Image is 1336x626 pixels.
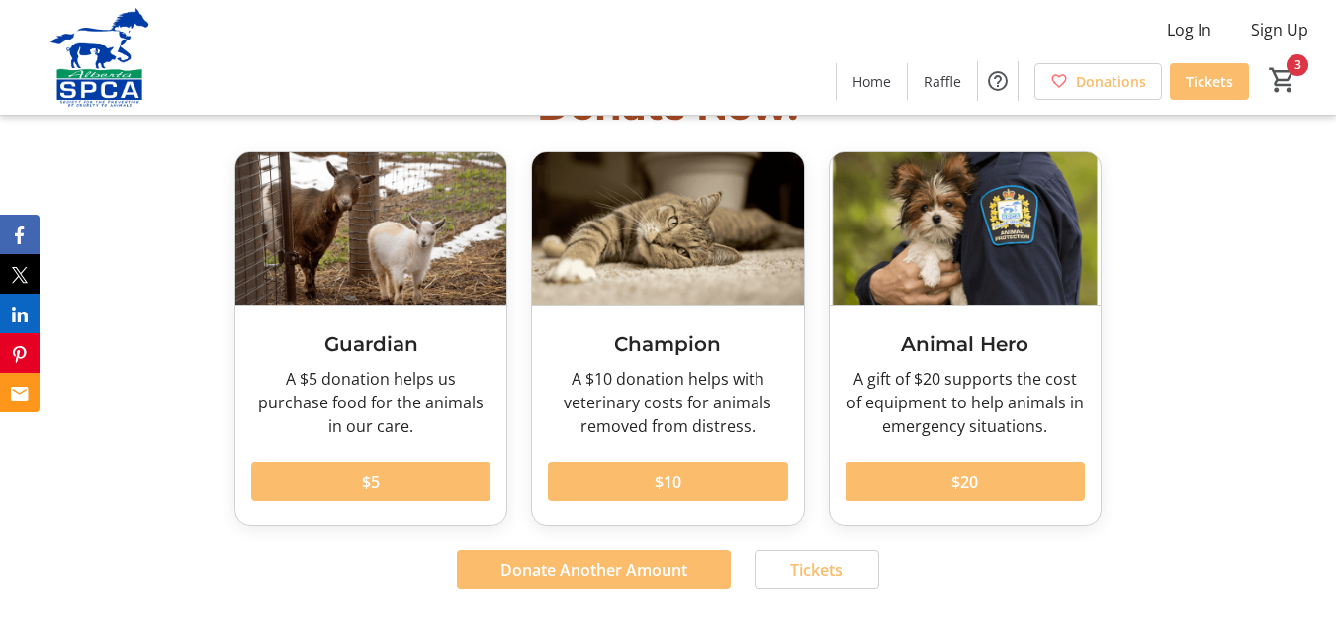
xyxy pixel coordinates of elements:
[362,470,380,493] span: $5
[852,71,891,92] span: Home
[846,462,1085,501] button: $20
[951,470,978,493] span: $20
[755,550,879,589] button: Tickets
[1170,63,1249,100] a: Tickets
[1167,18,1211,42] span: Log In
[924,71,961,92] span: Raffle
[548,367,787,438] div: A $10 donation helps with veterinary costs for animals removed from distress.
[978,61,1018,101] button: Help
[1235,14,1324,45] button: Sign Up
[457,550,730,589] button: Donate Another Amount
[548,329,787,359] h3: Champion
[908,63,977,100] a: Raffle
[837,63,907,100] a: Home
[1251,18,1308,42] span: Sign Up
[500,558,687,581] span: Donate Another Amount
[548,462,787,501] button: $10
[1034,63,1162,100] a: Donations
[532,152,803,305] img: Champion
[1265,62,1300,98] button: Cart
[235,152,506,305] img: Guardian
[1186,71,1233,92] span: Tickets
[251,367,490,438] div: A $5 donation helps us purchase food for the animals in our care.
[846,367,1085,438] div: A gift of $20 supports the cost of equipment to help animals in emergency situations.
[12,8,188,107] img: Alberta SPCA's Logo
[1076,71,1146,92] span: Donations
[846,329,1085,359] h3: Animal Hero
[655,470,681,493] span: $10
[251,462,490,501] button: $5
[251,329,490,359] h3: Guardian
[1151,14,1227,45] button: Log In
[830,152,1101,305] img: Animal Hero
[790,558,843,581] span: Tickets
